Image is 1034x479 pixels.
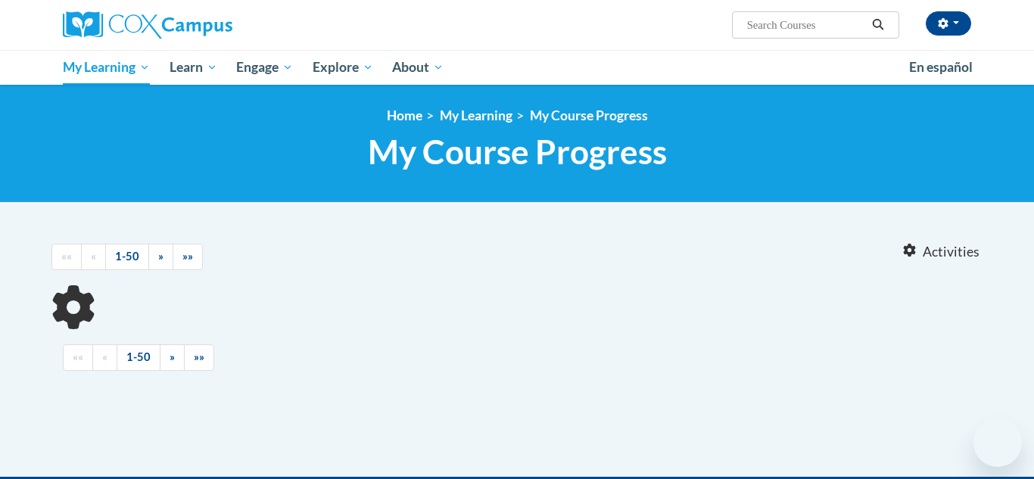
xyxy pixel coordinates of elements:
[440,107,512,123] a: My Learning
[148,244,173,270] a: Next
[160,344,185,371] a: Next
[73,350,83,363] span: ««
[51,244,82,270] a: Begining
[63,11,232,39] img: Cox Campus
[303,50,383,85] a: Explore
[746,16,867,34] input: Search Courses
[158,250,164,263] span: »
[105,244,149,270] a: 1-50
[102,350,107,363] span: «
[926,11,971,36] button: Account Settings
[973,418,1022,467] iframe: Button to launch messaging window
[160,50,227,85] a: Learn
[313,58,373,76] span: Explore
[194,350,204,363] span: »»
[923,244,979,260] span: Activities
[63,344,93,371] a: Begining
[368,132,667,172] span: My Course Progress
[92,344,117,371] a: Previous
[63,58,150,76] span: My Learning
[530,107,648,123] a: My Course Progress
[383,50,454,85] a: About
[899,51,983,83] a: En español
[392,58,444,76] span: About
[81,244,106,270] a: Previous
[170,58,217,76] span: Learn
[909,59,973,75] span: En español
[387,107,422,123] a: Home
[170,350,175,363] span: »
[236,58,293,76] span: Engage
[173,244,203,270] a: End
[61,250,72,263] span: ««
[226,50,303,85] a: Engage
[91,250,96,263] span: «
[63,11,350,39] a: Cox Campus
[117,344,160,371] a: 1-50
[182,250,193,263] span: »»
[867,16,889,34] button: Search
[53,50,160,85] a: My Learning
[40,50,994,85] div: Main menu
[184,344,214,371] a: End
